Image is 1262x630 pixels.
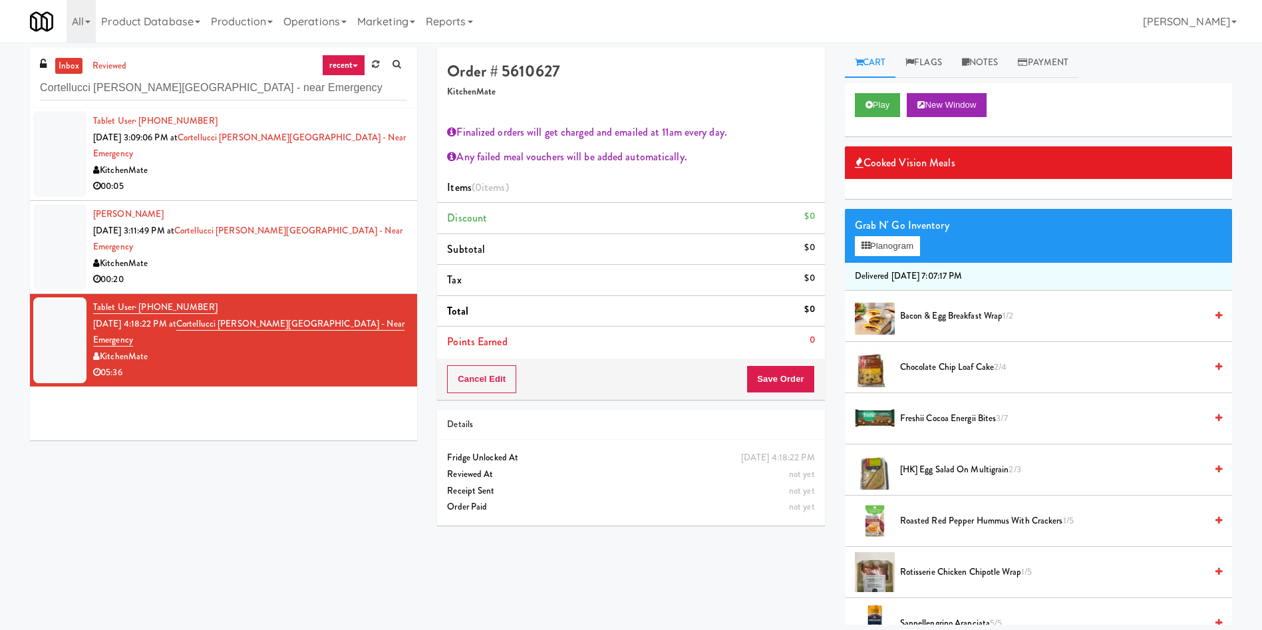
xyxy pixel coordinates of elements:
span: not yet [789,500,815,513]
span: Items [447,180,508,195]
div: $0 [804,239,814,256]
span: Subtotal [447,241,485,257]
a: Tablet User· [PHONE_NUMBER] [93,301,218,314]
span: (0 ) [472,180,509,195]
li: Tablet User· [PHONE_NUMBER][DATE] 3:09:06 PM atCortellucci [PERSON_NAME][GEOGRAPHIC_DATA] - near ... [30,108,417,201]
div: KitchenMate [93,349,407,365]
span: 5/5 [990,617,1002,629]
button: Play [855,93,901,117]
span: 2/3 [1009,463,1021,476]
span: Tax [447,272,461,287]
div: 00:05 [93,178,407,195]
span: 2/4 [994,361,1007,373]
li: Delivered [DATE] 7:07:17 PM [845,263,1232,291]
button: Save Order [746,365,814,393]
div: $0 [804,301,814,318]
div: Details [447,416,814,433]
a: Cortellucci [PERSON_NAME][GEOGRAPHIC_DATA] - near Emergency [93,317,404,347]
a: Payment [1008,48,1078,78]
span: Chocolate Chip Loaf Cake [900,359,1205,376]
a: [PERSON_NAME] [93,208,164,220]
a: Notes [952,48,1009,78]
div: Receipt Sent [447,483,814,500]
div: [DATE] 4:18:22 PM [741,450,815,466]
span: 1/2 [1003,309,1013,322]
li: [PERSON_NAME][DATE] 3:11:49 PM atCortellucci [PERSON_NAME][GEOGRAPHIC_DATA] - near EmergencyKitch... [30,201,417,294]
div: Reviewed At [447,466,814,483]
button: Planogram [855,236,920,256]
span: 3/7 [996,412,1007,424]
span: Roasted Red Pepper Hummus with Crackers [900,513,1205,530]
span: [HK] Egg Salad on Multigrain [900,462,1205,478]
span: · [PHONE_NUMBER] [134,114,218,127]
a: inbox [55,58,82,75]
span: Freshii Cocoa Energii Bites [900,410,1205,427]
div: [HK] Egg Salad on Multigrain2/3 [895,462,1222,478]
button: Cancel Edit [447,365,516,393]
div: 00:20 [93,271,407,288]
span: Bacon & Egg Breakfast Wrap [900,308,1205,325]
span: [DATE] 3:09:06 PM at [93,131,178,144]
span: 1/5 [1063,514,1074,527]
h5: KitchenMate [447,87,814,97]
div: $0 [804,208,814,225]
span: Points Earned [447,334,507,349]
div: Chocolate Chip Loaf Cake2/4 [895,359,1222,376]
span: not yet [789,468,815,480]
a: Tablet User· [PHONE_NUMBER] [93,114,218,127]
div: KitchenMate [93,255,407,272]
div: Finalized orders will get charged and emailed at 11am every day. [447,122,814,142]
div: Freshii Cocoa Energii Bites3/7 [895,410,1222,427]
div: KitchenMate [93,162,407,179]
div: Grab N' Go Inventory [855,216,1222,236]
span: [DATE] 4:18:22 PM at [93,317,176,330]
h4: Order # 5610627 [447,63,814,80]
div: Rotisserie Chicken Chipotle Wrap1/5 [895,564,1222,581]
a: Cart [845,48,896,78]
span: Total [447,303,468,319]
a: recent [322,55,366,76]
div: Order Paid [447,499,814,516]
button: New Window [907,93,987,117]
div: Roasted Red Pepper Hummus with Crackers1/5 [895,513,1222,530]
div: $0 [804,270,814,287]
div: Any failed meal vouchers will be added automatically. [447,147,814,167]
div: 0 [810,332,815,349]
a: Flags [895,48,952,78]
a: reviewed [89,58,130,75]
span: 1/5 [1021,565,1032,578]
input: Search vision orders [40,76,407,100]
span: Cooked Vision Meals [855,153,955,173]
span: Discount [447,210,487,226]
a: Cortellucci [PERSON_NAME][GEOGRAPHIC_DATA] - near Emergency [93,131,406,160]
a: Cortellucci [PERSON_NAME][GEOGRAPHIC_DATA] - near Emergency [93,224,402,253]
span: [DATE] 3:11:49 PM at [93,224,174,237]
span: not yet [789,484,815,497]
div: 05:36 [93,365,407,381]
span: Rotisserie Chicken Chipotle Wrap [900,564,1205,581]
span: · [PHONE_NUMBER] [134,301,218,313]
div: Fridge Unlocked At [447,450,814,466]
div: Bacon & Egg Breakfast Wrap1/2 [895,308,1222,325]
ng-pluralize: items [482,180,506,195]
li: Tablet User· [PHONE_NUMBER][DATE] 4:18:22 PM atCortellucci [PERSON_NAME][GEOGRAPHIC_DATA] - near ... [30,294,417,387]
img: Micromart [30,10,53,33]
